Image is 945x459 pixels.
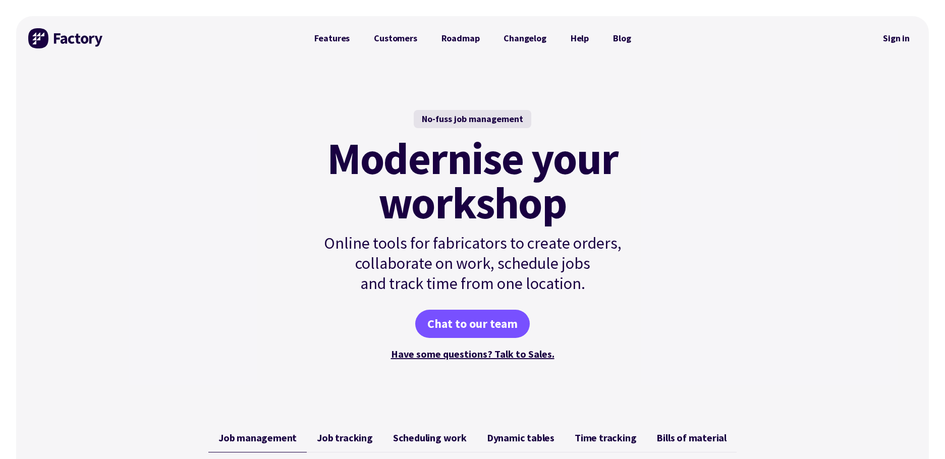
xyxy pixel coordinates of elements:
a: Help [559,28,601,48]
mark: Modernise your workshop [327,136,618,225]
div: No-fuss job management [414,110,531,128]
a: Features [302,28,362,48]
a: Chat to our team [415,310,530,338]
img: Factory [28,28,104,48]
a: Customers [362,28,429,48]
span: Job tracking [317,432,373,444]
a: Changelog [491,28,558,48]
a: Have some questions? Talk to Sales. [391,348,554,360]
nav: Primary Navigation [302,28,643,48]
a: Roadmap [429,28,492,48]
p: Online tools for fabricators to create orders, collaborate on work, schedule jobs and track time ... [302,233,643,294]
span: Bills of material [656,432,727,444]
a: Sign in [876,27,917,50]
span: Job management [218,432,297,444]
nav: Secondary Navigation [876,27,917,50]
a: Blog [601,28,643,48]
span: Scheduling work [393,432,467,444]
span: Time tracking [575,432,636,444]
span: Dynamic tables [487,432,554,444]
